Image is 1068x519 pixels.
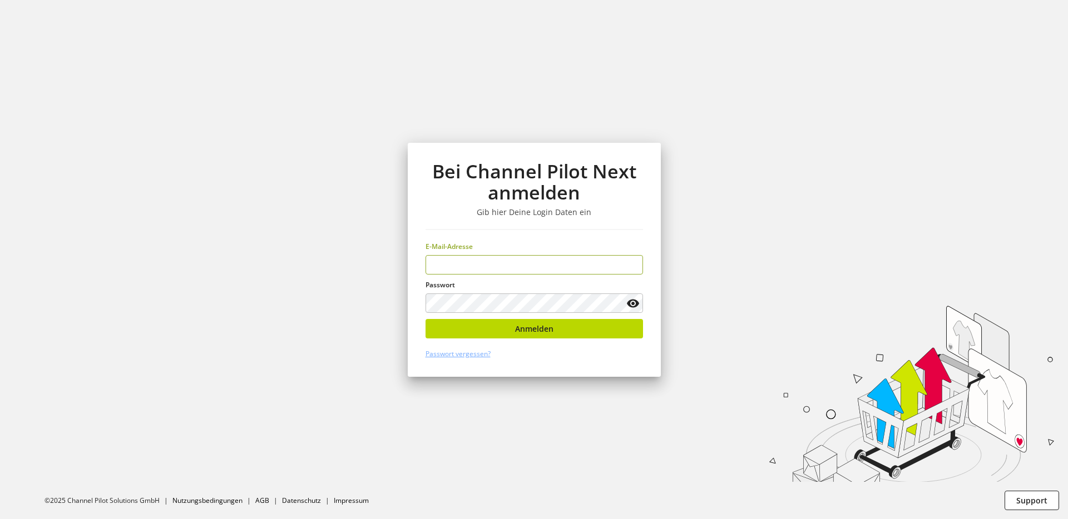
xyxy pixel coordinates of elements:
a: AGB [255,496,269,505]
h3: Gib hier Deine Login Daten ein [426,207,643,217]
span: Passwort [426,280,455,290]
li: ©2025 Channel Pilot Solutions GmbH [44,496,172,506]
a: Passwort vergessen? [426,349,491,358]
a: Datenschutz [282,496,321,505]
span: E-Mail-Adresse [426,242,473,251]
button: Support [1005,491,1059,510]
h1: Bei Channel Pilot Next anmelden [426,161,643,203]
a: Impressum [334,496,369,505]
a: Nutzungsbedingungen [172,496,243,505]
span: Support [1016,495,1047,506]
button: Anmelden [426,319,643,338]
span: Anmelden [515,323,553,335]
